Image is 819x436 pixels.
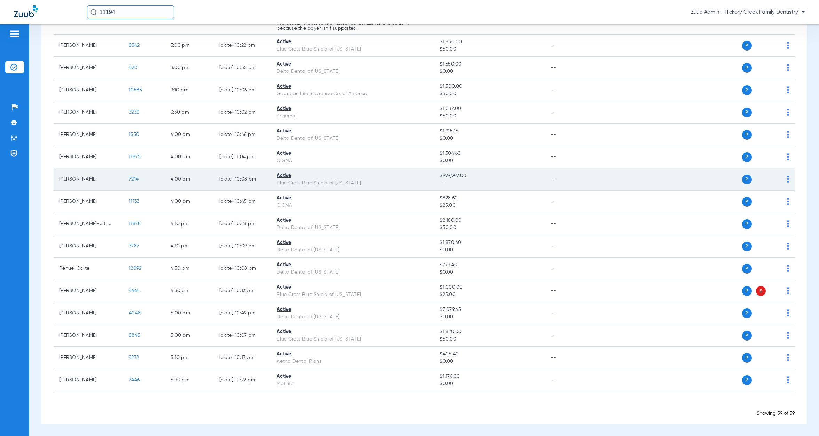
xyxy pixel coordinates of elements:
[440,217,540,224] span: $2,180.00
[545,347,592,369] td: --
[440,90,540,98] span: $50.00
[742,152,752,162] span: P
[129,199,139,204] span: 11133
[165,124,214,146] td: 4:00 PM
[214,280,271,302] td: [DATE] 10:13 PM
[787,220,789,227] img: group-dot-blue.svg
[742,353,752,363] span: P
[277,224,428,231] div: Delta Dental of [US_STATE]
[440,172,540,179] span: $999,999.00
[440,336,540,343] span: $50.00
[277,373,428,380] div: Active
[129,110,140,115] span: 3230
[440,358,540,365] span: $0.00
[277,358,428,365] div: Aetna Dental Plans
[277,336,428,343] div: Blue Cross Blue Shield of [US_STATE]
[545,35,592,57] td: --
[440,105,540,113] span: $1,037.00
[165,213,214,235] td: 4:10 PM
[787,354,789,361] img: group-dot-blue.svg
[545,168,592,191] td: --
[787,153,789,160] img: group-dot-blue.svg
[54,191,123,213] td: [PERSON_NAME]
[54,369,123,391] td: [PERSON_NAME]
[787,109,789,116] img: group-dot-blue.svg
[214,302,271,324] td: [DATE] 10:49 PM
[742,242,752,251] span: P
[129,333,140,338] span: 8845
[129,43,140,48] span: 8342
[440,68,540,75] span: $0.00
[129,266,141,271] span: 12092
[440,128,540,135] span: $1,915.15
[277,269,428,276] div: Delta Dental of [US_STATE]
[545,57,592,79] td: --
[440,202,540,209] span: $25.00
[742,331,752,341] span: P
[787,176,789,183] img: group-dot-blue.svg
[742,286,752,296] span: P
[129,311,141,315] span: 4048
[129,221,141,226] span: 11878
[787,332,789,339] img: group-dot-blue.svg
[545,213,592,235] td: --
[165,146,214,168] td: 4:00 PM
[787,86,789,93] img: group-dot-blue.svg
[440,269,540,276] span: $0.00
[129,288,140,293] span: 9464
[129,154,141,159] span: 11875
[277,291,428,298] div: Blue Cross Blue Shield of [US_STATE]
[440,83,540,90] span: $1,500.00
[54,168,123,191] td: [PERSON_NAME]
[54,324,123,347] td: [PERSON_NAME]
[440,224,540,231] span: $50.00
[545,302,592,324] td: --
[440,313,540,321] span: $0.00
[440,150,540,157] span: $1,304.60
[787,42,789,49] img: group-dot-blue.svg
[277,239,428,246] div: Active
[440,239,540,246] span: $1,870.40
[165,168,214,191] td: 4:00 PM
[54,101,123,124] td: [PERSON_NAME]
[277,157,428,165] div: CIGNA
[165,258,214,280] td: 4:30 PM
[440,380,540,388] span: $0.00
[9,30,20,38] img: hamburger-icon
[440,38,540,46] span: $1,850.00
[54,146,123,168] td: [PERSON_NAME]
[277,105,428,113] div: Active
[165,324,214,347] td: 5:00 PM
[214,101,271,124] td: [DATE] 10:02 PM
[277,46,428,53] div: Blue Cross Blue Shield of [US_STATE]
[277,179,428,187] div: Blue Cross Blue Shield of [US_STATE]
[545,124,592,146] td: --
[277,113,428,120] div: Principal
[214,79,271,101] td: [DATE] 10:06 PM
[440,284,540,291] span: $1,000.00
[742,308,752,318] span: P
[54,235,123,258] td: [PERSON_NAME]
[277,328,428,336] div: Active
[129,177,139,182] span: 7214
[787,376,789,383] img: group-dot-blue.svg
[214,146,271,168] td: [DATE] 11:04 PM
[214,369,271,391] td: [DATE] 10:22 PM
[165,302,214,324] td: 5:00 PM
[787,287,789,294] img: group-dot-blue.svg
[440,46,540,53] span: $50.00
[440,306,540,313] span: $7,079.45
[129,377,140,382] span: 7446
[54,124,123,146] td: [PERSON_NAME]
[277,90,428,98] div: Guardian Life Insurance Co. of America
[90,9,97,15] img: Search Icon
[277,83,428,90] div: Active
[277,217,428,224] div: Active
[165,235,214,258] td: 4:10 PM
[545,235,592,258] td: --
[277,128,428,135] div: Active
[277,61,428,68] div: Active
[214,235,271,258] td: [DATE] 10:09 PM
[545,146,592,168] td: --
[165,35,214,57] td: 3:00 PM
